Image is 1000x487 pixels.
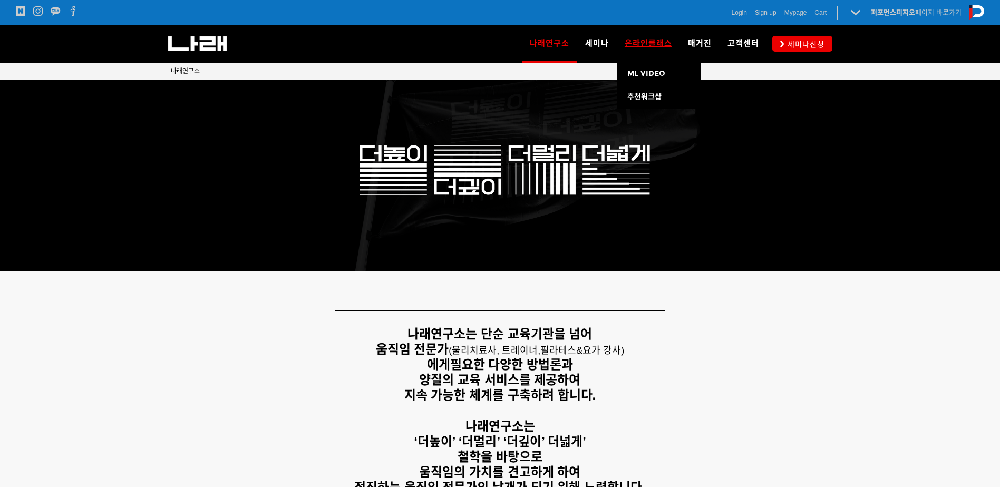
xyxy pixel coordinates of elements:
span: 물리치료사, 트레이너, [452,345,540,356]
a: 나래연구소 [171,66,200,76]
strong: 철학을 바탕으로 [458,450,542,464]
span: 세미나신청 [784,39,824,50]
a: 온라인클래스 [617,25,680,62]
span: 필라테스&요가 강사) [540,345,624,356]
strong: 나래연구소는 단순 교육기관을 넘어 [407,327,592,341]
a: 고객센터 [720,25,767,62]
strong: 에게 [427,357,450,372]
span: 온라인클래스 [625,38,672,48]
span: 추천워크샵 [627,92,662,101]
strong: 필요한 다양한 방법론과 [450,357,573,372]
a: 세미나신청 [772,36,832,51]
span: 세미나 [585,38,609,48]
span: ( [449,345,540,356]
strong: 움직임의 가치를 견고하게 하여 [419,465,580,479]
span: 나래연구소 [171,67,200,75]
span: 매거진 [688,38,712,48]
span: 나래연구소 [530,35,569,52]
a: 나래연구소 [522,25,577,62]
span: ML VIDEO [627,69,665,78]
a: Cart [814,7,827,18]
a: Mypage [784,7,807,18]
strong: 나래연구소는 [465,419,535,433]
a: Login [732,7,747,18]
strong: 지속 가능한 체계를 구축하려 합니다. [404,388,596,402]
strong: ‘더높이’ ‘더멀리’ ‘더깊이’ 더넓게’ [414,434,586,449]
a: Sign up [755,7,776,18]
strong: 움직임 전문가 [376,342,449,356]
a: 퍼포먼스피지오페이지 바로가기 [871,8,962,16]
a: ML VIDEO [617,62,701,85]
strong: 퍼포먼스피지오 [871,8,915,16]
strong: 양질의 교육 서비스를 제공하여 [419,373,580,387]
a: 세미나 [577,25,617,62]
span: 고객센터 [727,38,759,48]
a: 추천워크샵 [617,85,701,109]
a: 매거진 [680,25,720,62]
